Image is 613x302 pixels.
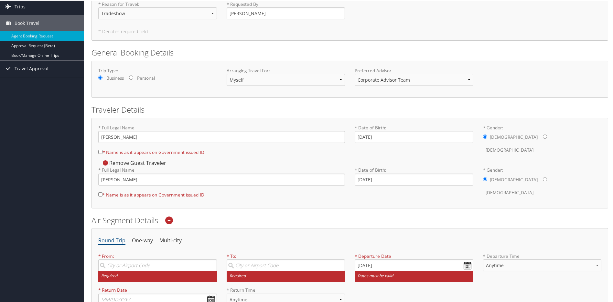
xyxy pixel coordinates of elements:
label: Business [106,74,124,81]
label: * Name is as it appears on Government issued ID. [98,146,206,157]
small: Dates must be valid [355,270,473,281]
label: [DEMOGRAPHIC_DATA] [490,173,538,185]
input: * Full Legal Name [98,130,345,142]
label: * Date of Birth: [355,124,473,142]
label: * Date of Birth: [355,166,473,185]
label: * Requested By : [227,0,345,19]
input: * Date of Birth: [355,173,473,185]
label: * Departure Time [483,252,602,276]
label: * Gender: [483,166,602,198]
label: [DEMOGRAPHIC_DATA] [490,130,538,143]
label: * Full Legal Name [98,166,345,185]
label: * To: [227,252,345,281]
li: Round Trip [98,234,125,246]
label: * Departure Date [355,252,473,259]
select: * Departure Time [483,259,602,271]
input: City or Airport Code [227,259,345,271]
span: Travel Approval [15,60,48,76]
label: Preferred Advisor [355,67,473,73]
li: Multi-city [159,234,182,246]
label: [DEMOGRAPHIC_DATA] [486,186,533,198]
label: Trip Type: [98,67,217,73]
h5: * Denotes required field [98,29,601,33]
label: [DEMOGRAPHIC_DATA] [486,143,533,156]
h2: Traveler Details [91,104,608,115]
li: One-way [132,234,153,246]
input: MM/DD/YYYY [355,259,473,271]
input: * Gender:[DEMOGRAPHIC_DATA][DEMOGRAPHIC_DATA] [483,134,487,138]
input: * Gender:[DEMOGRAPHIC_DATA][DEMOGRAPHIC_DATA] [543,134,547,138]
small: Required [227,270,345,281]
label: * Gender: [483,124,602,156]
input: * Date of Birth: [355,130,473,142]
input: * Gender:[DEMOGRAPHIC_DATA][DEMOGRAPHIC_DATA] [483,176,487,181]
label: * Return Date [98,286,217,293]
input: * Name is as it appears on Government issued ID. [98,149,102,153]
span: Book Travel [15,15,39,31]
div: Remove Guest Traveler [98,159,169,166]
label: * Return Time [227,286,345,293]
label: * Name is as it appears on Government issued ID. [98,188,206,200]
small: Required [98,270,217,281]
h2: General Booking Details [91,46,608,57]
select: * Reason for Travel: [98,7,217,19]
label: Personal [137,74,155,81]
label: * Reason for Travel : [98,0,217,24]
input: City or Airport Code [98,259,217,271]
input: * Requested By: [227,7,345,19]
label: Arranging Travel For: [227,67,345,73]
h2: Air Segment Details [91,214,608,225]
label: * From: [98,252,217,281]
input: * Name is as it appears on Government issued ID. [98,192,102,196]
label: * Full Legal Name [98,124,345,142]
input: * Full Legal Name [98,173,345,185]
input: * Gender:[DEMOGRAPHIC_DATA][DEMOGRAPHIC_DATA] [543,176,547,181]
